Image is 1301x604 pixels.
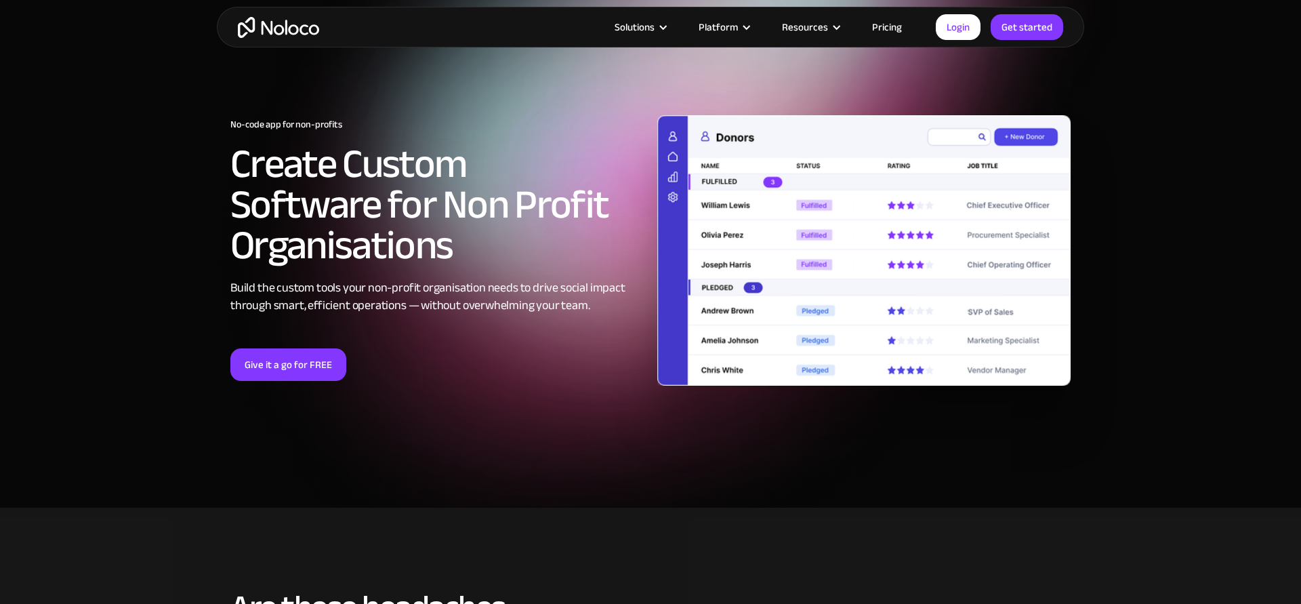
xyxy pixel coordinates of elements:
[782,18,828,36] div: Resources
[230,348,346,381] a: Give it a go for FREE
[230,279,644,315] div: Build the custom tools your non-profit organisation needs to drive social impact through smart, e...
[230,119,644,130] h1: No-code app for non-profits
[598,18,682,36] div: Solutions
[855,18,919,36] a: Pricing
[238,17,319,38] a: home
[230,144,644,266] h2: Create Custom Software for Non Profit Organisations
[765,18,855,36] div: Resources
[936,14,980,40] a: Login
[615,18,655,36] div: Solutions
[991,14,1063,40] a: Get started
[699,18,738,36] div: Platform
[682,18,765,36] div: Platform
